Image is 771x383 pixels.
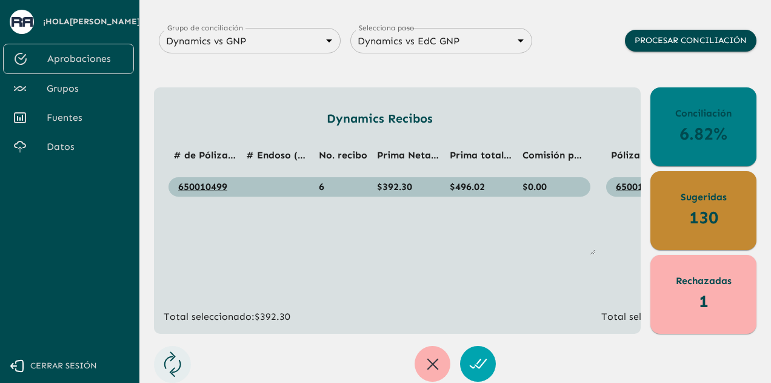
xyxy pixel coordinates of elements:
[164,310,595,324] p: Total seleccionado: $392.30
[616,181,665,192] a: 650010499
[450,181,485,192] span: $496.02
[3,44,134,74] a: Aprobaciones
[522,149,645,161] span: Comisión prima neta MXN
[12,17,33,26] img: avatar
[3,132,134,161] a: Datos
[3,74,134,103] a: Grupos
[359,22,415,33] label: Selecciona paso
[178,181,227,192] a: 650010499
[246,149,475,161] span: # Endoso (Orden de trabajo) (Orden de trabajo)
[319,149,367,161] span: No. recibo
[173,149,412,161] span: # de Póliza (Orden de trabajo) (Orden de trabajo)
[377,181,412,192] span: $392.30
[699,288,709,314] p: 1
[625,30,756,52] button: Procesar conciliación
[377,149,456,161] span: Prima Neta MXN
[164,109,595,127] p: Dynamics Recibos
[450,149,529,161] span: Prima total MXN
[676,274,732,288] p: Rechazadas
[522,181,547,192] span: $0.00
[350,32,532,50] div: Dynamics vs EdC GNP
[3,103,134,132] a: Fuentes
[679,121,727,147] p: 6.82%
[611,149,640,161] span: Póliza
[47,140,124,154] span: Datos
[167,22,243,33] label: Grupo de conciliación
[47,81,124,96] span: Grupos
[681,190,727,205] p: Sugeridas
[319,181,324,192] span: 6
[43,15,143,30] span: ¡Hola [PERSON_NAME] !
[30,359,97,374] span: Cerrar sesión
[675,106,732,121] p: Conciliación
[47,110,124,125] span: Fuentes
[159,32,341,50] div: Dynamics vs GNP
[689,205,718,231] p: 130
[47,52,124,66] span: Aprobaciones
